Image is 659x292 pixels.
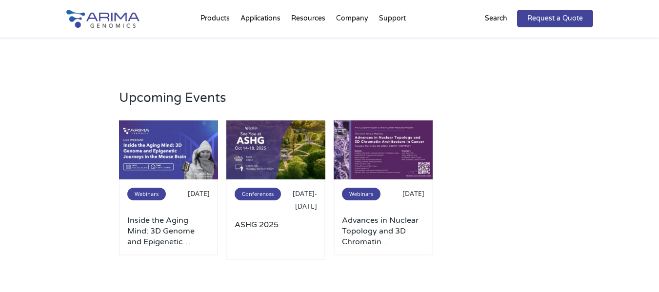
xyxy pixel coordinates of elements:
[334,120,433,180] img: NYU-X-Post-No-Agenda-500x300.jpg
[235,188,281,200] span: Conferences
[235,219,317,252] a: ASHG 2025
[402,189,424,198] span: [DATE]
[342,188,380,200] span: Webinars
[127,215,210,247] a: Inside the Aging Mind: 3D Genome and Epigenetic Journeys in the Mouse Brain
[66,10,140,28] img: Arima-Genomics-logo
[485,12,507,25] p: Search
[188,189,210,198] span: [DATE]
[127,188,166,200] span: Webinars
[226,120,325,180] img: ashg-2025-500x300.jpg
[119,120,218,180] img: Use-This-For-Webinar-Images-2-500x300.jpg
[119,90,226,120] h3: Upcoming Events
[293,189,317,211] span: [DATE]-[DATE]
[517,10,593,27] a: Request a Quote
[342,215,424,247] a: Advances in Nuclear Topology and 3D Chromatin Architecture in [MEDICAL_DATA]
